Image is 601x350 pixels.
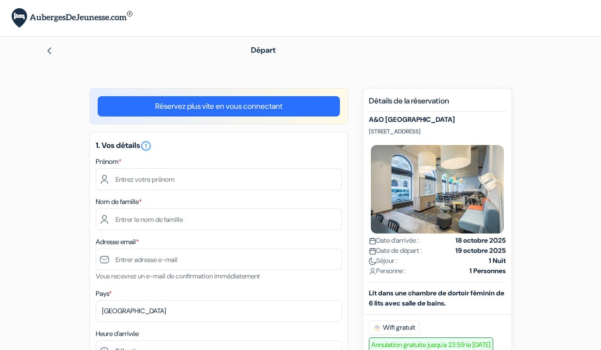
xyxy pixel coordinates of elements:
p: [STREET_ADDRESS] [369,128,506,135]
h5: A&O [GEOGRAPHIC_DATA] [369,116,506,124]
label: Prénom [96,157,121,167]
strong: 18 octobre 2025 [455,235,506,246]
span: Départ [251,45,276,55]
img: AubergesDeJeunesse.com [12,8,132,28]
small: Vous recevrez un e-mail de confirmation immédiatement [96,272,260,280]
span: Date d'arrivée : [369,235,419,246]
input: Entrez votre prénom [96,168,342,190]
img: user_icon.svg [369,268,376,275]
span: Date de départ : [369,246,422,256]
label: Heure d'arrivée [96,329,139,339]
strong: 19 octobre 2025 [455,246,506,256]
img: moon.svg [369,258,376,265]
img: calendar.svg [369,248,376,255]
a: Réservez plus vite en vous connectant [98,96,340,117]
span: Wifi gratuit [369,321,420,335]
img: free_wifi.svg [373,324,381,332]
label: Pays [96,289,112,299]
input: Entrer adresse e-mail [96,248,342,270]
img: left_arrow.svg [45,47,53,55]
a: error_outline [140,140,152,150]
span: Séjour : [369,256,397,266]
label: Nom de famille [96,197,142,207]
h5: 1. Vos détails [96,140,342,152]
input: Entrer le nom de famille [96,208,342,230]
b: Lit dans une chambre de dortoir féminin de 6 lits avec salle de bains. [369,289,504,307]
i: error_outline [140,140,152,152]
img: calendar.svg [369,237,376,245]
strong: 1 Nuit [489,256,506,266]
span: Personne : [369,266,406,276]
strong: 1 Personnes [469,266,506,276]
h5: Détails de la réservation [369,96,506,112]
label: Adresse email [96,237,139,247]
